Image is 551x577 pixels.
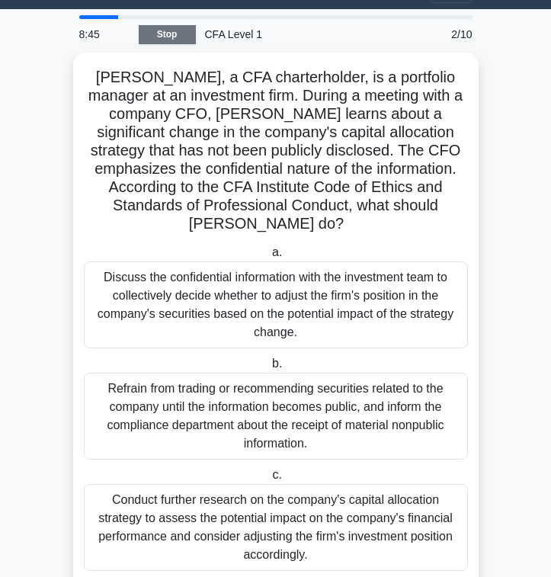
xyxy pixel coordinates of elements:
[84,261,468,348] div: Discuss the confidential information with the investment team to collectively decide whether to a...
[84,373,468,460] div: Refrain from trading or recommending securities related to the company until the information beco...
[272,357,282,370] span: b.
[70,19,139,50] div: 8:45
[196,19,413,50] div: CFA Level 1
[139,25,196,44] a: Stop
[84,484,468,571] div: Conduct further research on the company's capital allocation strategy to assess the potential imp...
[272,245,282,258] span: a.
[273,468,282,481] span: c.
[82,68,469,234] h5: [PERSON_NAME], a CFA charterholder, is a portfolio manager at an investment firm. During a meetin...
[413,19,482,50] div: 2/10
